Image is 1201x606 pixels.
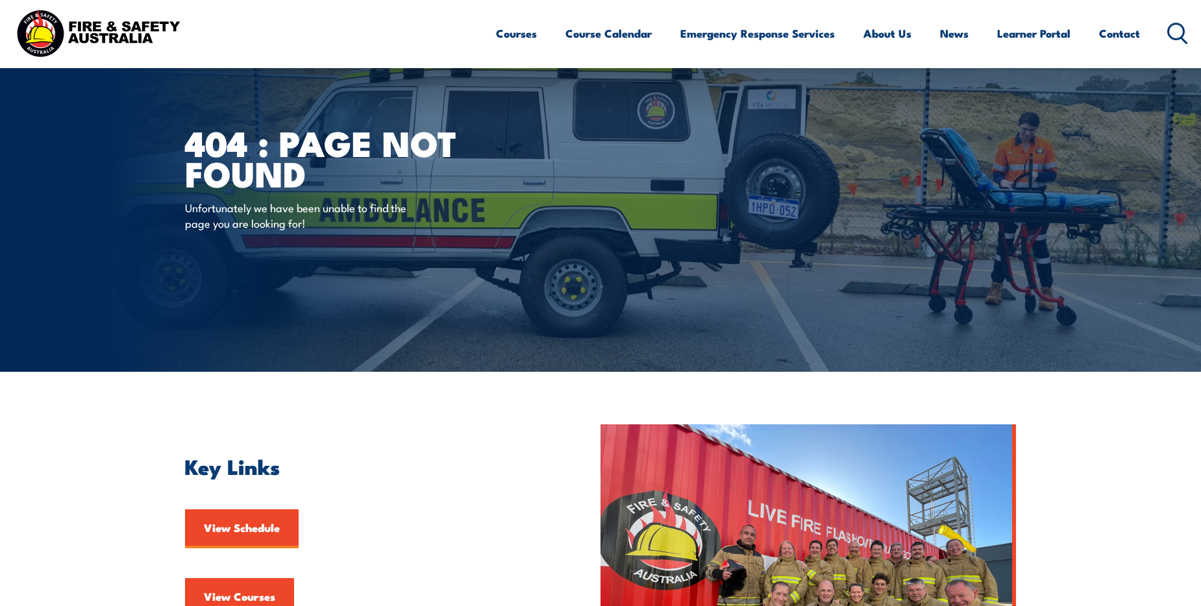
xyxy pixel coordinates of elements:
a: Contact [1099,16,1140,51]
h2: Key Links [185,457,541,475]
a: Emergency Response Services [680,16,835,51]
a: View Schedule [185,509,299,548]
a: Learner Portal [997,16,1071,51]
p: Unfortunately we have been unable to find the page you are looking for! [185,200,422,230]
h1: 404 : Page Not Found [185,127,506,188]
a: News [940,16,969,51]
a: About Us [863,16,911,51]
a: Courses [496,16,537,51]
a: Course Calendar [565,16,652,51]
